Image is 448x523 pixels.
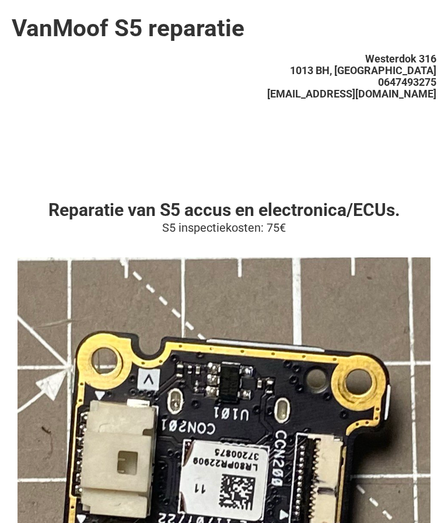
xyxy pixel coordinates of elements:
[12,15,437,41] h1: VanMoof S5 reparatie
[378,76,436,88] span: 0647493275
[162,221,286,235] span: S5 inspectiekosten: 75€
[48,200,400,220] span: Reparatie van S5 accus en electronica/ECUs.
[365,53,436,65] span: Westerdok 316
[290,64,436,76] span: 1013 BH, [GEOGRAPHIC_DATA]
[267,88,436,100] span: [EMAIL_ADDRESS][DOMAIN_NAME]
